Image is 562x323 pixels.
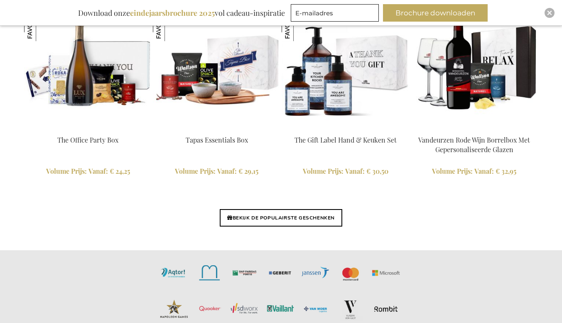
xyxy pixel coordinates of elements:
a: Volume Prijs: Vanaf € 29,15 [153,167,281,176]
form: marketing offers and promotions [291,4,381,24]
span: Volume Prijs: [46,167,87,175]
img: Vandeurzen Rode Wijn Borrelbox Met Gepersonaliseerde Glazen [410,3,538,131]
a: Volume Prijs: Vanaf € 30,50 [282,167,410,176]
a: Volume Prijs: Vanaf € 32,95 [410,167,538,176]
span: Vanaf [474,167,494,175]
span: Vanaf [345,167,365,175]
span: Volume Prijs: [432,167,473,175]
span: € 30,50 [366,167,388,175]
span: € 32,95 [496,167,516,175]
img: The Gift Label Hand & Kitchen Set [282,3,410,131]
img: Tapas Essentials Box [153,3,281,131]
a: Tapas Essentials Box [186,136,248,144]
a: BEKIJK DE POPULAIRSTE GESCHENKEN [220,209,342,227]
b: eindejaarsbrochure 2025 [130,8,215,18]
span: € 29,15 [238,167,258,175]
a: The Office Party Box [57,136,118,144]
span: Volume Prijs: [175,167,216,175]
input: E-mailadres [291,4,379,22]
img: The Office Party Box [24,3,152,131]
a: The Gift Label Hand & Kitchen Set The Gift Label Hand & Keuken Set [282,125,410,133]
div: Download onze vol cadeau-inspiratie [74,4,289,22]
a: The Office Party Box The Office Party Box [24,125,152,133]
img: Close [547,10,552,15]
a: Tapas Essentials Box Tapas Essentials Box [153,125,281,133]
span: Volume Prijs: [303,167,344,175]
div: Close [545,8,555,18]
span: Vanaf [217,167,237,175]
a: Vandeurzen Rode Wijn Borrelbox Met Gepersonaliseerde Glazen [410,125,538,133]
span: Vanaf [88,167,108,175]
span: € 24,25 [110,167,130,175]
a: The Gift Label Hand & Keuken Set [294,136,397,144]
button: Brochure downloaden [383,4,488,22]
a: Volume Prijs: Vanaf € 24,25 [24,167,152,176]
a: Vandeurzen Rode Wijn Borrelbox Met Gepersonaliseerde Glazen [418,136,530,154]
